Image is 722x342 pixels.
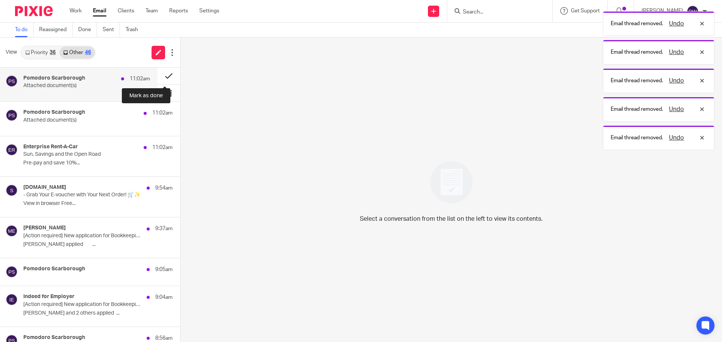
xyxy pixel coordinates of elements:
a: Trash [126,23,144,37]
p: 9:54am [155,184,173,192]
p: 11:02am [152,109,173,117]
a: Email [93,7,106,15]
h4: Pomodoro Scarborough [23,334,85,341]
a: Done [78,23,97,37]
h4: Pomodoro Scarborough [23,266,85,272]
p: 9:04am [155,294,173,301]
a: Sent [103,23,120,37]
button: Undo [667,76,686,85]
img: svg%3E [687,5,699,17]
p: Email thread removed. [611,105,663,113]
a: To do [15,23,33,37]
p: 8:56am [155,334,173,342]
a: Settings [199,7,219,15]
h4: Pomodoro Scarborough [23,75,85,81]
img: svg%3E [6,294,18,306]
img: svg%3E [6,109,18,121]
p: [Action required] New application for Bookkeeping & Accounts/Admin Support, [GEOGRAPHIC_DATA] [23,301,143,308]
p: [PERSON_NAME] and 2 others applied ͏­ ͏­... [23,310,173,316]
h4: Enterprise Rent-A-Car [23,144,78,150]
a: Work [70,7,82,15]
img: Pixie [15,6,53,16]
button: Undo [667,48,686,57]
h4: Indeed for Employer [23,294,74,300]
a: Priority36 [21,47,59,59]
p: Email thread removed. [611,134,663,142]
a: Other46 [59,47,94,59]
p: 9:37am [155,225,173,232]
h4: [DOMAIN_NAME] [23,184,66,191]
img: svg%3E [6,144,18,156]
p: Email thread removed. [611,48,663,56]
span: View [6,48,17,56]
a: Reports [169,7,188,15]
img: svg%3E [6,266,18,278]
h4: [PERSON_NAME] [23,225,66,231]
h4: Pomodoro Scarborough [23,109,85,116]
p: 11:02am [152,144,173,151]
p: 9:05am [155,266,173,273]
p: View in browser Free... [23,200,173,207]
p: Select a conversation from the list on the left to view its contents. [360,214,543,223]
p: Email thread removed. [611,20,663,27]
p: Sun, Savings and the Open Road [23,151,143,158]
a: Clients [118,7,134,15]
img: svg%3E [6,184,18,196]
p: Attached document(s) [23,83,125,89]
a: Reassigned [39,23,73,37]
p: [Action required] New application for Bookkeeping & Accounts/Admin Support, [GEOGRAPHIC_DATA] [23,233,143,239]
div: 36 [50,50,56,55]
p: Attached document(s) [23,117,143,124]
p: [PERSON_NAME] applied ͏­ ͏­ ͏­ ͏­ ͏­ ͏­ ͏­ ͏­... [23,241,173,248]
p: Email thread removed. [611,77,663,84]
img: svg%3E [6,225,18,237]
button: Undo [667,19,686,28]
div: 46 [85,50,91,55]
p: 11:02am [130,75,150,83]
img: svg%3E [6,75,18,87]
p: Pre-pay and save 10%... [23,160,173,166]
button: Undo [667,133,686,142]
a: Team [146,7,158,15]
img: image [425,156,478,208]
button: Undo [667,105,686,114]
p: - Grab Your E-voucher with Your Next Order! 🛒✨ [23,192,143,198]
